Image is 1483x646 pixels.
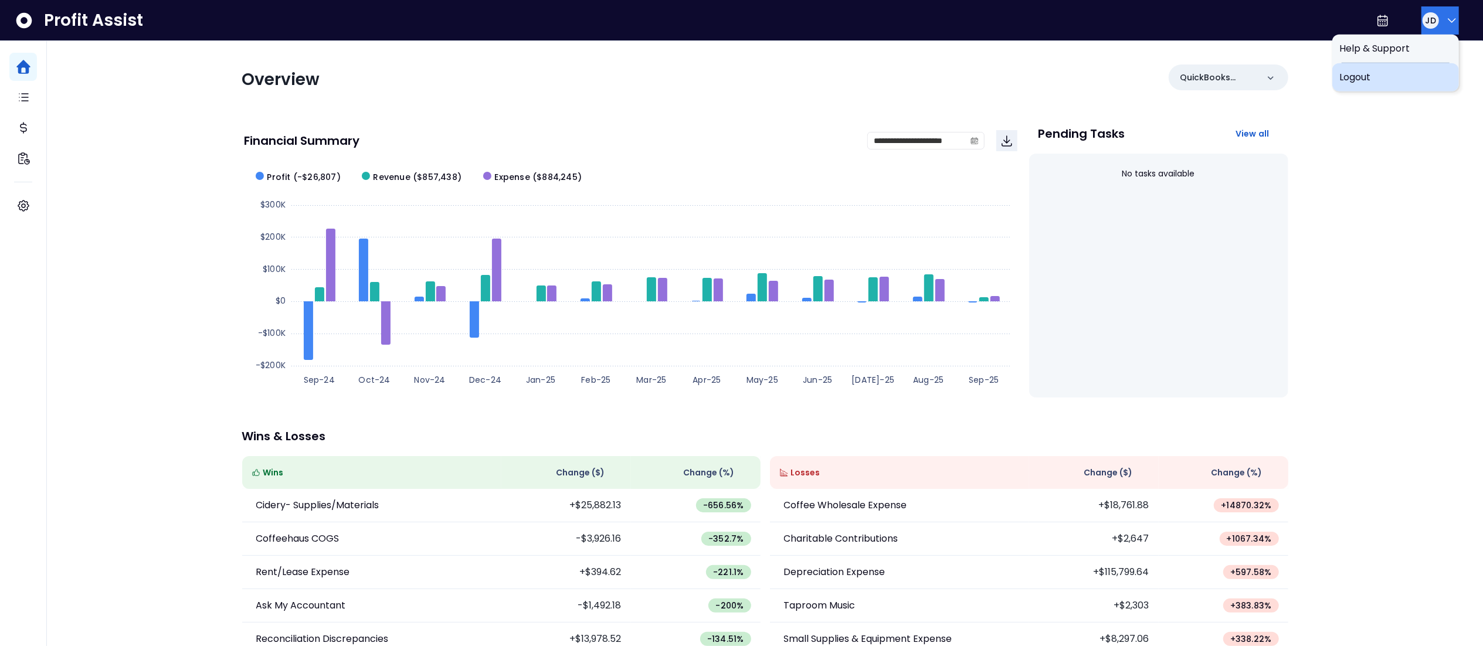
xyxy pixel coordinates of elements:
[1230,633,1272,645] span: + 338.22 %
[469,374,501,386] text: Dec-24
[1226,123,1279,144] button: View all
[1339,70,1452,84] span: Logout
[501,589,631,623] td: -$1,492.18
[275,295,285,307] text: $0
[715,600,744,611] span: -200 %
[1029,589,1159,623] td: +$2,303
[784,498,907,512] p: Coffee Wholesale Expense
[708,533,744,545] span: -352.7 %
[263,263,286,275] text: $100K
[414,374,445,386] text: Nov-24
[374,171,462,183] span: Revenue ($857,438)
[784,632,952,646] p: Small Supplies & Equipment Expense
[260,199,286,210] text: $300K
[1039,158,1279,189] div: No tasks available
[746,374,778,386] text: May-25
[1039,128,1125,140] p: Pending Tasks
[1029,522,1159,556] td: +$2,647
[256,565,350,579] p: Rent/Lease Expense
[1221,499,1271,511] span: + 14870.32 %
[693,374,721,386] text: Apr-25
[263,467,284,479] span: Wins
[242,68,320,91] span: Overview
[1230,600,1272,611] span: + 383.83 %
[495,171,582,183] span: Expense ($884,245)
[996,130,1017,151] button: Download
[1180,72,1258,84] p: QuickBooks Online
[851,374,894,386] text: [DATE]-25
[713,566,744,578] span: -221.1 %
[1029,556,1159,589] td: +$115,799.64
[255,359,285,371] text: -$200K
[1084,467,1133,479] span: Change ( $ )
[791,467,820,479] span: Losses
[913,374,944,386] text: Aug-25
[636,374,666,386] text: Mar-25
[784,532,898,546] p: Charitable Contributions
[556,467,605,479] span: Change ( $ )
[44,10,143,31] span: Profit Assist
[970,137,979,145] svg: calendar
[784,565,885,579] p: Depreciation Expense
[784,599,856,613] p: Taproom Music
[1227,533,1272,545] span: + 1067.34 %
[1426,15,1436,26] span: JD
[256,632,389,646] p: Reconciliation Discrepancies
[703,499,744,511] span: -656.56 %
[256,599,346,613] p: Ask My Accountant
[525,374,555,386] text: Jan-25
[256,498,379,512] p: Cidery- Supplies/Materials
[1211,467,1263,479] span: Change (%)
[1230,566,1272,578] span: + 597.58 %
[501,522,631,556] td: -$3,926.16
[242,430,1288,442] p: Wins & Losses
[260,231,286,243] text: $200K
[581,374,610,386] text: Feb-25
[501,556,631,589] td: +$394.62
[256,532,340,546] p: Coffeehaus COGS
[501,489,631,522] td: +$25,882.13
[303,374,334,386] text: Sep-24
[358,374,390,386] text: Oct-24
[707,633,744,645] span: -134.51 %
[245,135,360,147] p: Financial Summary
[969,374,999,386] text: Sep-25
[1236,128,1270,140] span: View all
[267,171,341,183] span: Profit (-$26,807)
[803,374,832,386] text: Jun-25
[1339,42,1452,56] span: Help & Support
[1029,489,1159,522] td: +$18,761.88
[684,467,735,479] span: Change (%)
[257,327,285,339] text: -$100K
